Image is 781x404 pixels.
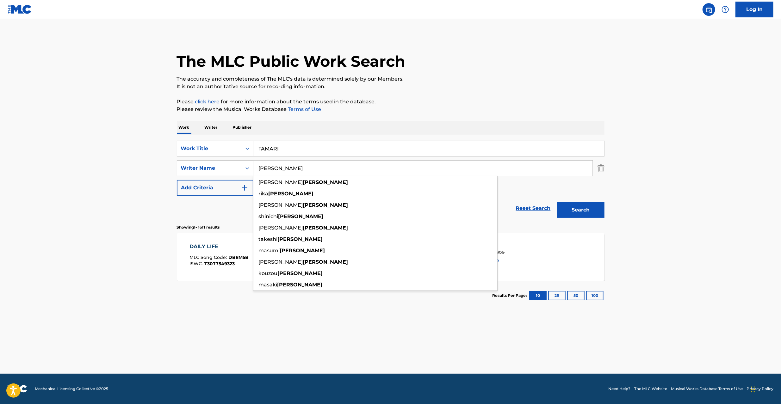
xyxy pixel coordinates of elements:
button: 50 [567,291,585,300]
img: Delete Criterion [598,160,604,176]
p: Work [177,121,191,134]
div: Writer Name [181,164,238,172]
button: 10 [529,291,547,300]
a: Privacy Policy [747,386,773,392]
strong: [PERSON_NAME] [303,259,348,265]
span: masaki [259,282,277,288]
button: 100 [586,291,604,300]
a: Need Help? [608,386,630,392]
p: Writer [203,121,220,134]
a: Log In [735,2,773,17]
form: Search Form [177,141,604,221]
strong: [PERSON_NAME] [269,191,314,197]
strong: [PERSON_NAME] [278,270,323,276]
iframe: Chat Widget [749,374,781,404]
strong: [PERSON_NAME] [278,236,323,242]
p: Results Per Page: [493,293,529,298]
span: T3077549323 [204,261,235,266]
strong: [PERSON_NAME] [303,225,348,231]
p: Showing 1 - 1 of 1 results [177,224,220,230]
img: logo [8,385,27,393]
strong: [PERSON_NAME] [277,282,323,288]
p: Publisher [231,121,254,134]
span: [PERSON_NAME] [259,179,303,185]
a: DAILY LIFEMLC Song Code:DB8M5BISWC:T3077549323Writers (1)[PERSON_NAME]Recording Artists (0)Total ... [177,233,604,281]
span: DB8M5B [228,254,249,260]
div: Work Title [181,145,238,152]
span: Mechanical Licensing Collective © 2025 [35,386,108,392]
p: The accuracy and completeness of The MLC's data is determined solely by our Members. [177,75,604,83]
img: MLC Logo [8,5,32,14]
span: ISWC : [189,261,204,266]
strong: [PERSON_NAME] [303,179,348,185]
a: The MLC Website [634,386,667,392]
span: [PERSON_NAME] [259,225,303,231]
p: It is not an authoritative source for recording information. [177,83,604,90]
span: shinichi [259,213,278,219]
span: takeshi [259,236,278,242]
p: Please for more information about the terms used in the database. [177,98,604,106]
img: 9d2ae6d4665cec9f34b9.svg [241,184,248,192]
div: Help [719,3,732,16]
img: help [722,6,729,13]
span: masumi [259,248,280,254]
span: MLC Song Code : [189,254,228,260]
a: Public Search [703,3,715,16]
div: Drag [751,380,755,399]
button: Add Criteria [177,180,253,196]
p: Please review the Musical Works Database [177,106,604,113]
span: [PERSON_NAME] [259,259,303,265]
button: Search [557,202,604,218]
a: click here [195,99,220,105]
a: Terms of Use [287,106,321,112]
a: Reset Search [513,201,554,215]
div: DAILY LIFE [189,243,249,250]
span: rika [259,191,269,197]
h1: The MLC Public Work Search [177,52,406,71]
a: Musical Works Database Terms of Use [671,386,743,392]
strong: [PERSON_NAME] [280,248,325,254]
img: search [705,6,713,13]
strong: [PERSON_NAME] [278,213,324,219]
span: [PERSON_NAME] [259,202,303,208]
strong: [PERSON_NAME] [303,202,348,208]
span: kouzou [259,270,278,276]
button: 25 [548,291,566,300]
